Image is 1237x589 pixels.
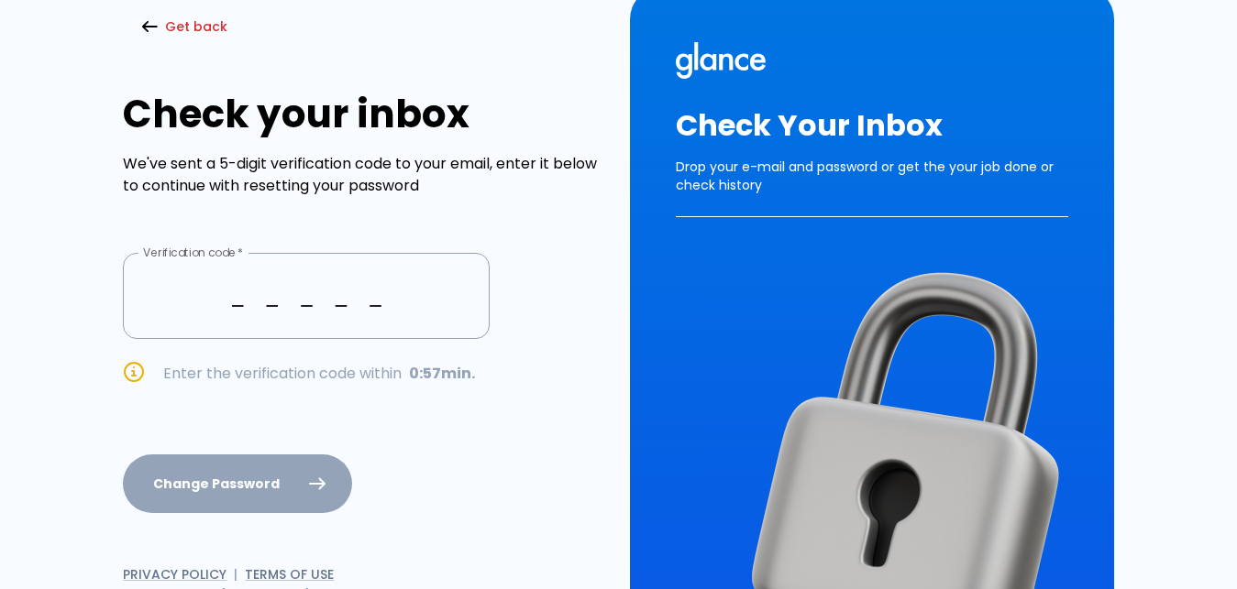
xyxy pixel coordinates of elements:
[123,153,607,197] p: We've sent a 5-digit verification code to your email, enter it below to continue with resetting y...
[245,565,334,584] a: Terms of Use
[409,363,441,384] span: 0:57
[676,143,1068,217] p: Drop your e-mail and password or get the your job done or check history
[402,363,475,384] strong: min.
[123,565,226,584] a: Privacy Policy
[163,363,607,385] p: Enter the verification code within
[123,92,607,136] h1: Check your inbox
[676,108,1068,143] h2: Check Your Inbox
[234,565,237,584] span: |
[123,8,249,46] button: Get back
